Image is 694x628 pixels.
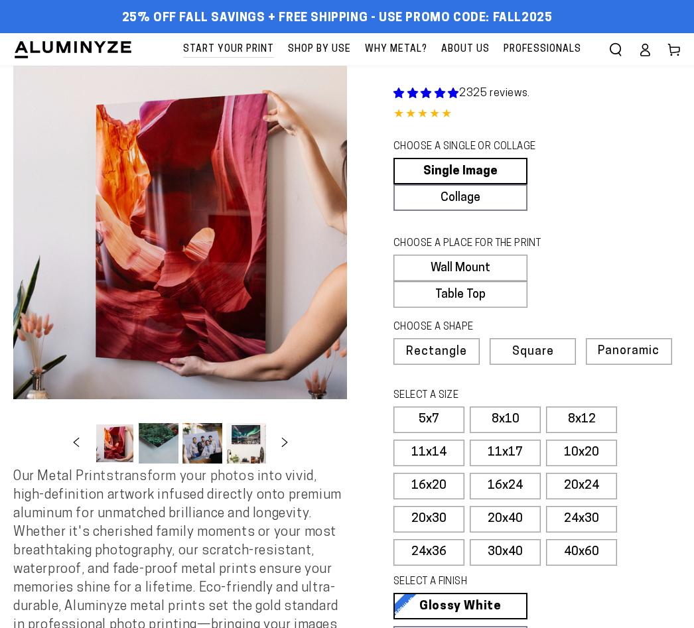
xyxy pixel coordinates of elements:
[176,33,281,66] a: Start Your Print
[393,184,527,211] a: Collage
[122,11,553,26] span: 25% off FALL Savings + Free Shipping - Use Promo Code: FALL2025
[546,539,617,566] label: 40x60
[393,506,464,533] label: 20x30
[393,407,464,433] label: 5x7
[598,345,659,357] span: Panoramic
[546,440,617,466] label: 10x20
[406,346,467,358] span: Rectangle
[546,473,617,499] label: 20x24
[497,33,588,66] a: Professionals
[365,41,427,58] span: Why Metal?
[504,41,581,58] span: Professionals
[470,539,541,566] label: 30x40
[393,593,527,619] a: Glossy White
[546,407,617,433] label: 8x12
[546,506,617,533] label: 24x30
[393,158,527,184] a: Single Image
[95,423,135,464] button: Load image 1 in gallery view
[393,473,464,499] label: 16x20
[13,40,133,60] img: Aluminyze
[470,473,541,499] label: 16x24
[470,407,541,433] label: 8x10
[441,41,490,58] span: About Us
[393,281,527,308] label: Table Top
[393,320,561,335] legend: CHOOSE A SHAPE
[393,539,464,566] label: 24x36
[358,33,434,66] a: Why Metal?
[270,429,299,458] button: Slide right
[601,35,630,64] summary: Search our site
[288,41,351,58] span: Shop By Use
[393,105,681,125] div: 4.85 out of 5.0 stars
[183,41,274,58] span: Start Your Print
[393,140,561,155] legend: CHOOSE A SINGLE OR COLLAGE
[393,255,527,281] label: Wall Mount
[470,506,541,533] label: 20x40
[393,389,561,403] legend: SELECT A SIZE
[139,423,178,464] button: Load image 2 in gallery view
[470,440,541,466] label: 11x17
[13,66,347,468] media-gallery: Gallery Viewer
[281,33,358,66] a: Shop By Use
[393,575,561,590] legend: SELECT A FINISH
[182,423,222,464] button: Load image 3 in gallery view
[62,429,91,458] button: Slide left
[512,346,554,358] span: Square
[393,237,561,251] legend: CHOOSE A PLACE FOR THE PRINT
[393,440,464,466] label: 11x14
[435,33,496,66] a: About Us
[226,423,266,464] button: Load image 4 in gallery view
